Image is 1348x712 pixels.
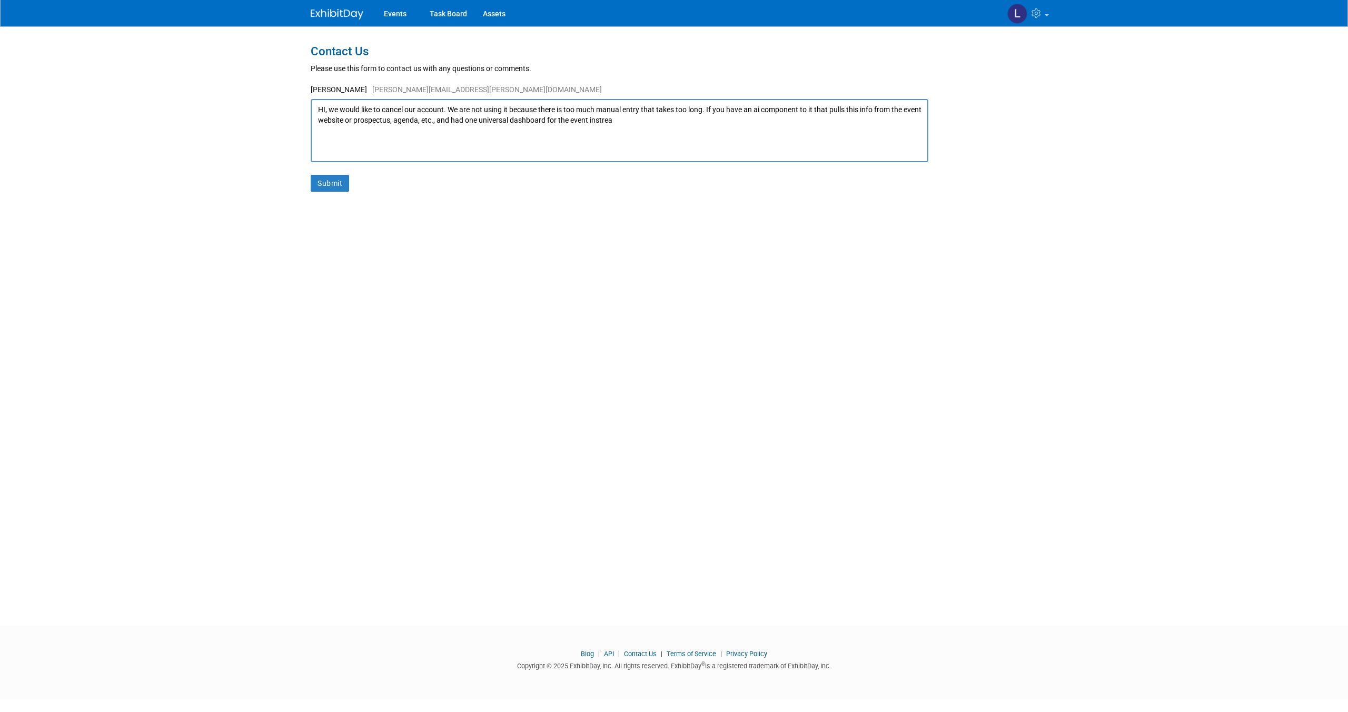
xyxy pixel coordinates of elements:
a: Terms of Service [667,650,716,658]
span: | [616,650,622,658]
sup: ® [701,661,705,667]
span: | [596,650,602,658]
a: Privacy Policy [726,650,767,658]
img: Libby Monette [1007,4,1027,24]
a: Contact Us [624,650,657,658]
button: Submit [311,175,349,192]
div: Please use this form to contact us with any questions or comments. [311,63,1037,74]
span: | [658,650,665,658]
div: [PERSON_NAME] [311,84,1037,99]
a: API [604,650,614,658]
span: | [718,650,725,658]
h1: Contact Us [311,45,1037,58]
span: [PERSON_NAME][EMAIL_ADDRESS][PERSON_NAME][DOMAIN_NAME] [367,85,602,94]
img: ExhibitDay [311,9,363,19]
a: Blog [581,650,594,658]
